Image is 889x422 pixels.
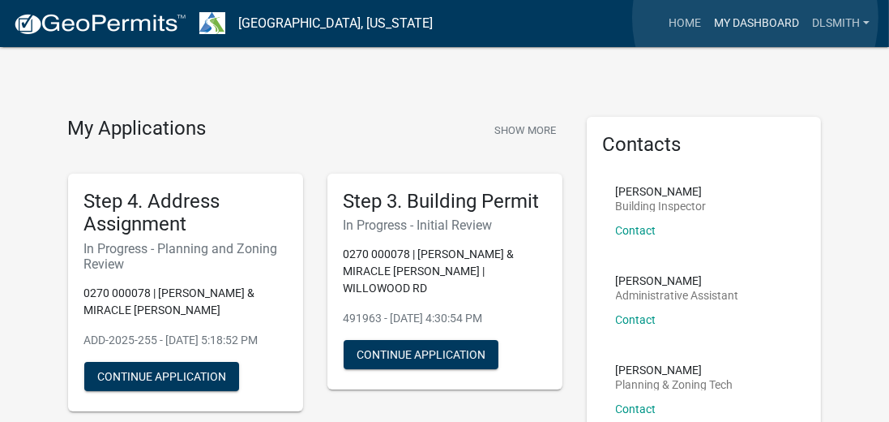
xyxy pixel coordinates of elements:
h4: My Applications [68,117,207,141]
a: Contact [616,224,656,237]
p: Planning & Zoning Tech [616,379,733,390]
a: Contact [616,403,656,416]
p: Administrative Assistant [616,290,739,301]
h5: Step 3. Building Permit [344,190,546,213]
p: 0270 000078 | [PERSON_NAME] & MIRACLE [PERSON_NAME] [84,285,287,319]
img: Troup County, Georgia [199,12,225,34]
a: My Dashboard [707,8,806,39]
h6: In Progress - Initial Review [344,217,546,233]
a: [GEOGRAPHIC_DATA], [US_STATE] [238,10,433,37]
p: [PERSON_NAME] [616,275,739,286]
button: Continue Application [84,362,239,391]
h5: Step 4. Address Assignment [84,190,287,237]
h5: Contacts [603,133,806,157]
p: ADD-2025-255 - [DATE] 5:18:52 PM [84,332,287,349]
p: [PERSON_NAME] [616,186,707,197]
p: 0270 000078 | [PERSON_NAME] & MIRACLE [PERSON_NAME] | WILLOWOOD RD [344,246,546,297]
a: Home [662,8,707,39]
a: Dlsmith [806,8,876,39]
button: Show More [488,117,562,144]
button: Continue Application [344,340,498,369]
p: 491963 - [DATE] 4:30:54 PM [344,310,546,327]
h6: In Progress - Planning and Zoning Review [84,241,287,272]
p: [PERSON_NAME] [616,364,733,376]
p: Building Inspector [616,200,707,212]
a: Contact [616,313,656,326]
